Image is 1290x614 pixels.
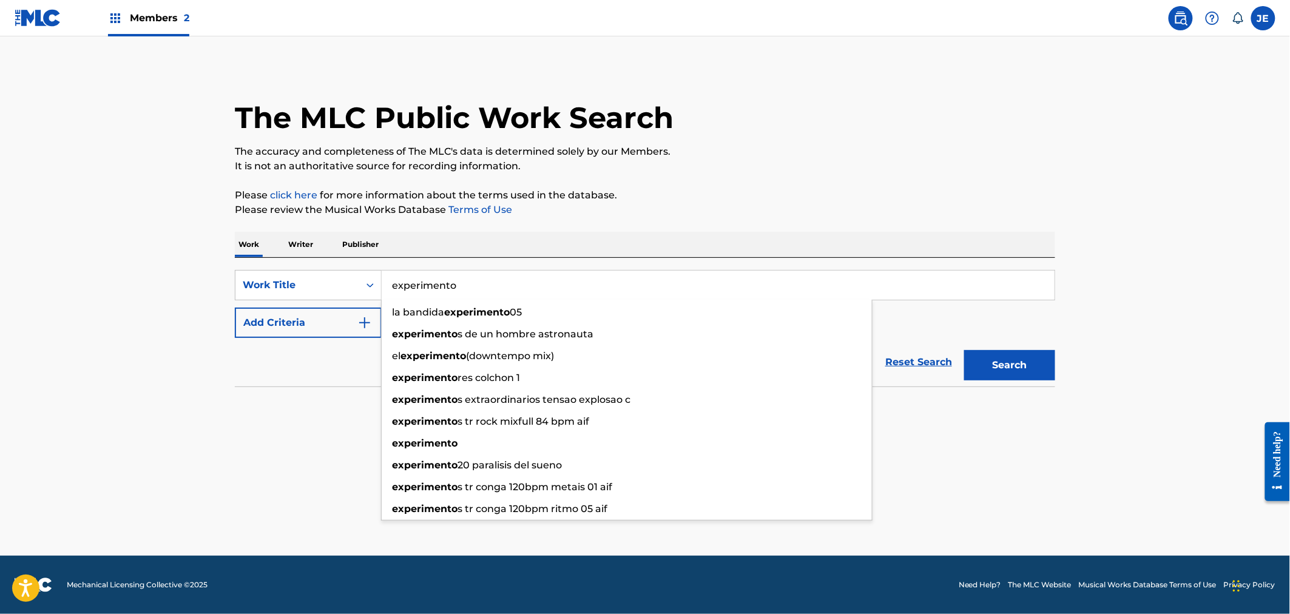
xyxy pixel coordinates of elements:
strong: experimento [392,416,458,427]
a: Need Help? [959,579,1001,590]
span: res colchon 1 [458,372,520,383]
span: 05 [510,306,522,318]
strong: experimento [392,394,458,405]
span: Mechanical Licensing Collective © 2025 [67,579,208,590]
p: Please review the Musical Works Database [235,203,1055,217]
img: Top Rightsholders [108,11,123,25]
span: s tr conga 120bpm ritmo 05 aif [458,503,607,514]
iframe: Chat Widget [1229,556,1290,614]
span: el [392,350,400,362]
span: s de un hombre astronauta [458,328,593,340]
div: Work Title [243,278,352,292]
strong: experimento [444,306,510,318]
strong: experimento [392,372,458,383]
img: help [1205,11,1220,25]
strong: experimento [392,503,458,514]
a: Musical Works Database Terms of Use [1079,579,1217,590]
strong: experimento [392,328,458,340]
img: MLC Logo [15,9,61,27]
span: s tr rock mixfull 84 bpm aif [458,416,589,427]
div: User Menu [1251,6,1275,30]
span: 20 paralisis del sueno [458,459,562,471]
img: search [1173,11,1188,25]
strong: experimento [400,350,466,362]
strong: experimento [392,437,458,449]
p: Publisher [339,232,382,257]
h1: The MLC Public Work Search [235,100,674,136]
a: Public Search [1169,6,1193,30]
button: Add Criteria [235,308,382,338]
button: Search [964,350,1055,380]
strong: experimento [392,459,458,471]
a: Terms of Use [446,204,512,215]
div: Help [1200,6,1224,30]
iframe: Resource Center [1256,413,1290,510]
p: Please for more information about the terms used in the database. [235,188,1055,203]
strong: experimento [392,481,458,493]
a: The MLC Website [1008,579,1072,590]
form: Search Form [235,270,1055,386]
img: 9d2ae6d4665cec9f34b9.svg [357,315,372,330]
span: 2 [184,12,189,24]
div: Drag [1233,568,1240,604]
a: Privacy Policy [1224,579,1275,590]
p: Writer [285,232,317,257]
span: (downtempo mix) [466,350,554,362]
a: click here [270,189,317,201]
a: Reset Search [879,349,958,376]
span: s extraordinarios tensao explosao c [458,394,630,405]
span: Members [130,11,189,25]
p: It is not an authoritative source for recording information. [235,159,1055,174]
p: Work [235,232,263,257]
div: Notifications [1232,12,1244,24]
span: s tr conga 120bpm metais 01 aif [458,481,612,493]
img: logo [15,578,52,592]
span: la bandida [392,306,444,318]
p: The accuracy and completeness of The MLC's data is determined solely by our Members. [235,144,1055,159]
